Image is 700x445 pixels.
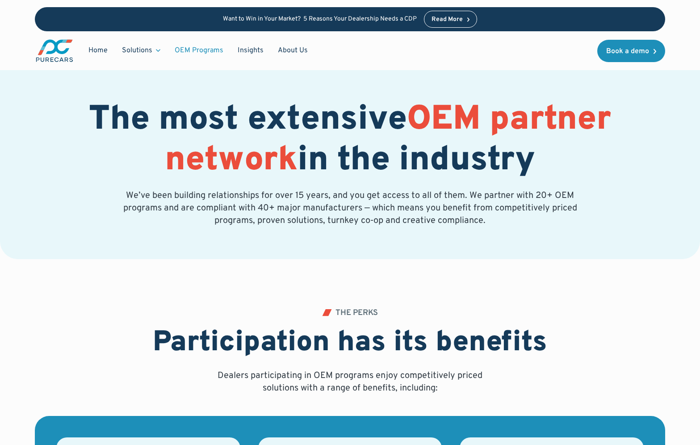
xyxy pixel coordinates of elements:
div: THE PERKS [335,309,378,317]
a: Home [81,42,115,59]
a: Book a demo [597,40,665,62]
a: Read More [424,11,478,28]
h1: The most extensive in the industry [35,100,665,181]
div: Read More [432,17,463,23]
span: OEM partner network [165,99,611,182]
img: purecars logo [35,38,74,63]
a: main [35,38,74,63]
div: Solutions [122,46,152,55]
p: Dealers participating in OEM programs enjoy competitively priced solutions with a range of benefi... [214,369,486,395]
div: Book a demo [606,48,649,55]
div: Solutions [115,42,168,59]
a: About Us [271,42,315,59]
h2: Participation has its benefits [153,326,547,361]
p: Want to Win in Your Market? 5 Reasons Your Dealership Needs a CDP [223,16,417,23]
p: We’ve been building relationships for over 15 years, and you get access to all of them. We partne... [122,189,579,227]
a: Insights [231,42,271,59]
a: OEM Programs [168,42,231,59]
